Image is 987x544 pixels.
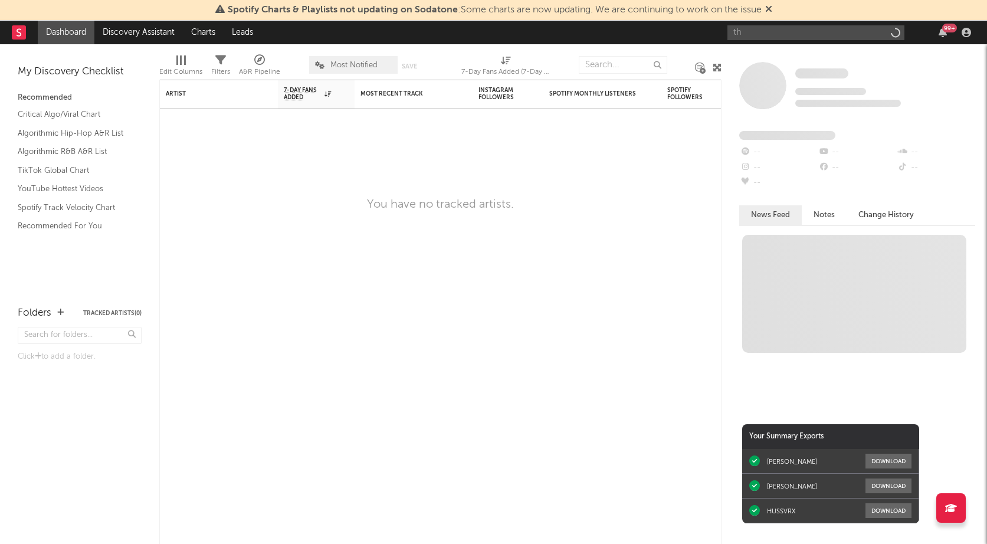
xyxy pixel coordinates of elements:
div: Recommended [18,91,142,105]
div: -- [897,160,975,175]
div: Your Summary Exports [742,424,919,449]
span: Spotify Charts & Playlists not updating on Sodatone [228,5,458,15]
span: 7-Day Fans Added [284,87,322,101]
span: Tracking Since: [DATE] [795,88,866,95]
div: Spotify Monthly Listeners [549,90,638,97]
a: Spotify Track Velocity Chart [18,201,130,214]
div: Artist [166,90,254,97]
span: Dismiss [765,5,772,15]
button: Download [865,479,911,493]
span: Most Notified [330,61,378,69]
div: [PERSON_NAME] [767,482,817,490]
input: Search... [579,56,667,74]
div: Filters [211,50,230,84]
button: News Feed [739,205,802,225]
a: Algorithmic R&B A&R List [18,145,130,158]
div: 99 + [942,24,957,32]
a: Dashboard [38,21,94,44]
a: Algorithmic Hip-Hop A&R List [18,127,130,140]
span: : Some charts are now updating. We are continuing to work on the issue [228,5,762,15]
button: Download [865,503,911,518]
a: Critical Algo/Viral Chart [18,108,130,121]
input: Search for artists [727,25,904,40]
a: Discovery Assistant [94,21,183,44]
div: You have no tracked artists. [367,198,514,212]
div: [PERSON_NAME] [767,457,817,466]
button: Notes [802,205,847,225]
a: TikTok Global Chart [18,164,130,177]
div: Edit Columns [159,65,202,79]
div: 7-Day Fans Added (7-Day Fans Added) [461,50,550,84]
span: Some Artist [795,68,848,78]
div: Instagram Followers [478,87,520,101]
button: Tracked Artists(0) [83,310,142,316]
div: A&R Pipeline [239,65,280,79]
span: 0 fans last week [795,100,901,107]
div: A&R Pipeline [239,50,280,84]
a: Recommended For You [18,219,130,232]
div: Click to add a folder. [18,350,142,364]
button: 99+ [939,28,947,37]
a: YouTube Hottest Videos [18,182,130,195]
div: Most Recent Track [360,90,449,97]
div: Edit Columns [159,50,202,84]
div: -- [897,145,975,160]
div: -- [818,145,896,160]
div: My Discovery Checklist [18,65,142,79]
div: Spotify Followers [667,87,709,101]
div: -- [739,145,818,160]
div: 7-Day Fans Added (7-Day Fans Added) [461,65,550,79]
div: -- [739,160,818,175]
div: Folders [18,306,51,320]
a: Leads [224,21,261,44]
input: Search for folders... [18,327,142,344]
button: Download [865,454,911,468]
span: Fans Added by Platform [739,131,835,140]
div: -- [739,175,818,191]
div: Filters [211,65,230,79]
button: Save [402,63,417,70]
div: HUSSVRX [767,507,796,515]
div: -- [818,160,896,175]
a: Some Artist [795,68,848,80]
button: Change History [847,205,926,225]
a: Charts [183,21,224,44]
